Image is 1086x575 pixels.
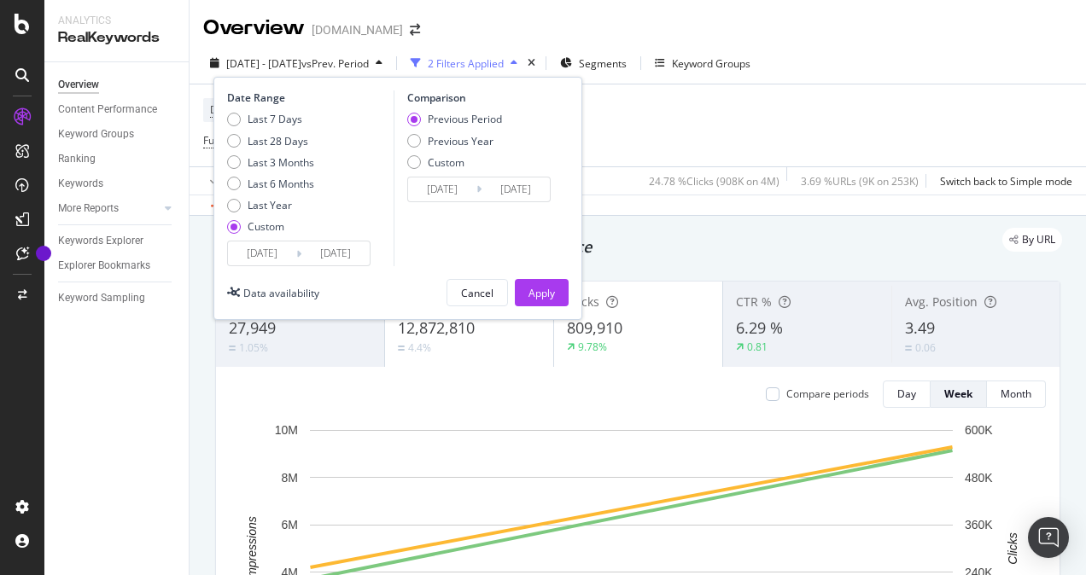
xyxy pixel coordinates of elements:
[407,90,556,105] div: Comparison
[428,134,493,148] div: Previous Year
[58,76,99,94] div: Overview
[229,317,276,338] span: 27,949
[398,317,475,338] span: 12,872,810
[1022,235,1055,245] span: By URL
[58,200,160,218] a: More Reports
[58,257,177,275] a: Explorer Bookmarks
[248,112,302,126] div: Last 7 Days
[203,167,253,195] button: Apply
[226,56,301,71] span: [DATE] - [DATE]
[248,177,314,191] div: Last 6 Months
[248,134,308,148] div: Last 28 Days
[58,232,143,250] div: Keywords Explorer
[398,346,405,351] img: Equal
[482,177,550,201] input: End Date
[301,241,370,265] input: End Date
[227,134,314,148] div: Last 28 Days
[407,112,502,126] div: Previous Period
[905,293,978,310] span: Avg. Position
[736,293,772,310] span: CTR %
[905,346,912,351] img: Equal
[58,101,157,119] div: Content Performance
[408,177,476,201] input: Start Date
[648,49,757,77] button: Keyword Groups
[58,76,177,94] a: Overview
[801,174,919,189] div: 3.69 % URLs ( 9K on 253K )
[428,155,464,170] div: Custom
[227,198,314,212] div: Last Year
[58,150,177,168] a: Ranking
[965,471,993,485] text: 480K
[897,386,916,401] div: Day
[203,49,389,77] button: [DATE] - [DATE]vsPrev. Period
[747,340,768,354] div: 0.81
[578,340,607,354] div: 9.78%
[203,14,305,43] div: Overview
[1006,532,1019,564] text: Clicks
[239,340,268,355] div: 1.05%
[915,340,936,355] div: 0.06
[58,28,175,48] div: RealKeywords
[1001,386,1031,401] div: Month
[58,289,177,307] a: Keyword Sampling
[210,102,242,117] span: Device
[1002,228,1062,252] div: legacy label
[404,49,524,77] button: 2 Filters Applied
[736,317,783,338] span: 6.29 %
[428,56,504,71] div: 2 Filters Applied
[243,286,319,300] div: Data availability
[579,56,627,71] span: Segments
[567,293,599,310] span: Clicks
[301,56,369,71] span: vs Prev. Period
[58,14,175,28] div: Analytics
[58,175,103,193] div: Keywords
[944,386,972,401] div: Week
[248,155,314,170] div: Last 3 Months
[407,155,502,170] div: Custom
[282,518,298,531] text: 6M
[58,289,145,307] div: Keyword Sampling
[672,56,750,71] div: Keyword Groups
[228,241,296,265] input: Start Date
[553,49,633,77] button: Segments
[987,380,1046,408] button: Month
[58,257,150,275] div: Explorer Bookmarks
[1028,517,1069,558] div: Open Intercom Messenger
[528,286,555,300] div: Apply
[248,198,292,212] div: Last Year
[227,112,314,126] div: Last 7 Days
[203,133,241,148] span: Full URL
[447,279,508,306] button: Cancel
[883,380,931,408] button: Day
[410,24,420,36] div: arrow-right-arrow-left
[524,55,539,72] div: times
[649,174,779,189] div: 24.78 % Clicks ( 908K on 4M )
[515,279,569,306] button: Apply
[58,125,177,143] a: Keyword Groups
[408,340,431,355] div: 4.4%
[58,125,134,143] div: Keyword Groups
[931,380,987,408] button: Week
[407,134,502,148] div: Previous Year
[965,518,993,531] text: 360K
[940,174,1072,189] div: Switch back to Simple mode
[933,167,1072,195] button: Switch back to Simple mode
[229,346,236,351] img: Equal
[461,286,493,300] div: Cancel
[227,90,389,105] div: Date Range
[227,155,314,170] div: Last 3 Months
[567,317,622,338] span: 809,910
[58,150,96,168] div: Ranking
[282,471,298,485] text: 8M
[36,246,51,261] div: Tooltip anchor
[312,21,403,38] div: [DOMAIN_NAME]
[227,177,314,191] div: Last 6 Months
[965,423,993,437] text: 600K
[248,219,284,234] div: Custom
[58,200,119,218] div: More Reports
[275,423,298,437] text: 10M
[58,232,177,250] a: Keywords Explorer
[58,175,177,193] a: Keywords
[58,101,177,119] a: Content Performance
[227,219,314,234] div: Custom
